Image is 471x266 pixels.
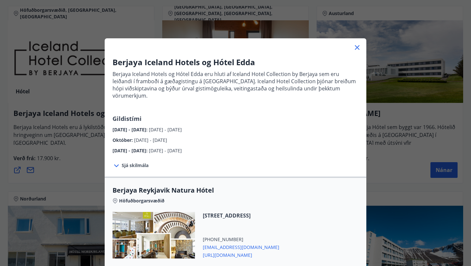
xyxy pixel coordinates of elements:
[203,236,279,243] span: [PHONE_NUMBER]
[203,243,279,251] span: [EMAIL_ADDRESS][DOMAIN_NAME]
[113,115,142,123] span: Gildistími
[113,137,134,143] span: Október :
[149,147,182,154] span: [DATE] - [DATE]
[149,126,182,133] span: [DATE] - [DATE]
[113,186,358,195] span: Berjaya Reykjavik Natura Hótel
[113,126,149,133] span: [DATE] - [DATE] :
[122,162,148,169] span: Sjá skilmála
[203,251,279,258] span: [URL][DOMAIN_NAME]
[113,70,358,99] p: Berjaya Iceland Hotels og Hótel Edda eru hluti af Iceland Hotel Collection by Berjaya sem eru lei...
[134,137,167,143] span: [DATE] - [DATE]
[113,57,358,68] h3: Berjaya Iceland Hotels og Hótel Edda
[203,212,279,219] span: [STREET_ADDRESS]
[119,198,165,204] span: Höfuðborgarsvæðið
[113,147,149,154] span: [DATE] - [DATE] :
